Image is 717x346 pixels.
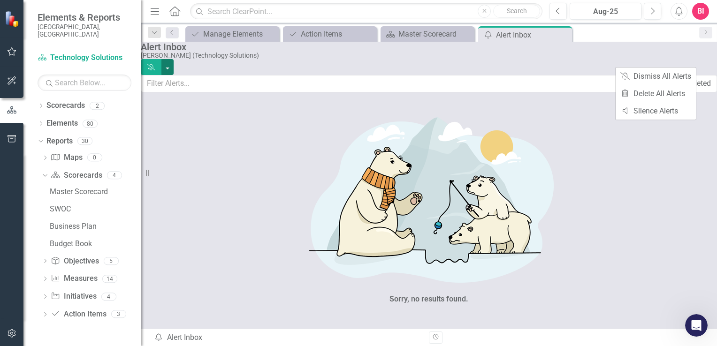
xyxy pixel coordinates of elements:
small: [GEOGRAPHIC_DATA], [GEOGRAPHIC_DATA] [38,23,131,38]
div: Alert Inbox [154,332,422,343]
button: Search for help [14,182,174,201]
div: SWOC [50,205,141,213]
a: Delete All Alerts [616,85,696,102]
span: Messages [54,283,87,290]
input: Search Below... [38,75,131,91]
a: Manage Elements [188,28,277,40]
span: Search for help [19,187,76,197]
input: Search ClearPoint... [190,3,542,20]
img: logo [19,20,82,30]
button: Search [493,5,540,18]
div: Close [161,15,178,32]
a: Initiatives [51,291,96,302]
a: Business Plan [47,219,141,234]
button: News [94,260,141,297]
img: Profile image for Walter [118,15,137,34]
div: ClearPoint Admin Training [19,209,157,218]
a: Elements [46,118,78,129]
a: SWOC [47,202,141,217]
div: Automation & Integration - Data Loader [19,253,157,263]
div: 2 [90,102,105,110]
div: Alert Inbox [496,29,570,41]
div: 0 [87,154,102,162]
span: Search [507,7,527,15]
a: Objectives [51,256,99,267]
div: Getting Started Guide - Element Detail Pages [14,222,174,249]
a: Master Scorecard [47,184,141,199]
div: 4 [101,293,116,301]
p: How can we help? [19,83,169,98]
a: Measures [51,273,97,284]
div: 80 [83,120,98,128]
div: 14 [102,275,117,283]
div: Sorry, no results found. [389,294,468,305]
div: 4 [107,171,122,179]
a: Maps [51,152,82,163]
a: Action Items [285,28,374,40]
div: Master Scorecard [398,28,472,40]
button: Help [141,260,188,297]
button: BI [692,3,709,20]
div: 3 [111,310,126,318]
span: Elements & Reports [38,12,131,23]
div: Business Plan [50,222,141,231]
div: Aug-25 [573,6,638,17]
div: Master Scorecard [50,188,141,196]
a: Reports [46,136,73,147]
a: Dismiss All Alerts [616,68,696,85]
a: Silence Alerts [616,102,696,120]
iframe: Intercom live chat [685,314,708,337]
div: Alert Inbox [141,42,712,52]
div: 30 [77,137,92,145]
span: News [108,283,126,290]
div: 5 [104,257,119,265]
div: Automation & Integration - Data Loader [14,249,174,267]
img: ClearPoint Strategy [4,10,22,28]
img: Profile image for Tricia [100,15,119,34]
div: Budget Book [50,240,141,248]
div: Getting Started Guide - Element Detail Pages [19,226,157,246]
a: Master Scorecard [383,28,472,40]
p: Hi [PERSON_NAME] [19,67,169,83]
button: Aug-25 [570,3,641,20]
a: Scorecards [51,170,102,181]
div: Manage Elements [203,28,277,40]
div: [PERSON_NAME] (Technology Solutions) [141,52,712,59]
div: Action Items [301,28,374,40]
span: Help [157,283,172,290]
a: Technology Solutions [38,53,131,63]
input: Filter Alerts... [141,75,644,92]
a: Budget Book [47,236,141,251]
a: Action Items [51,309,106,320]
a: Scorecards [46,100,85,111]
span: Home [13,283,34,290]
div: ClearPoint Admin Training [14,205,174,222]
button: Messages [47,260,94,297]
img: No results found [288,104,570,292]
div: Profile image for Katie [136,15,155,34]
